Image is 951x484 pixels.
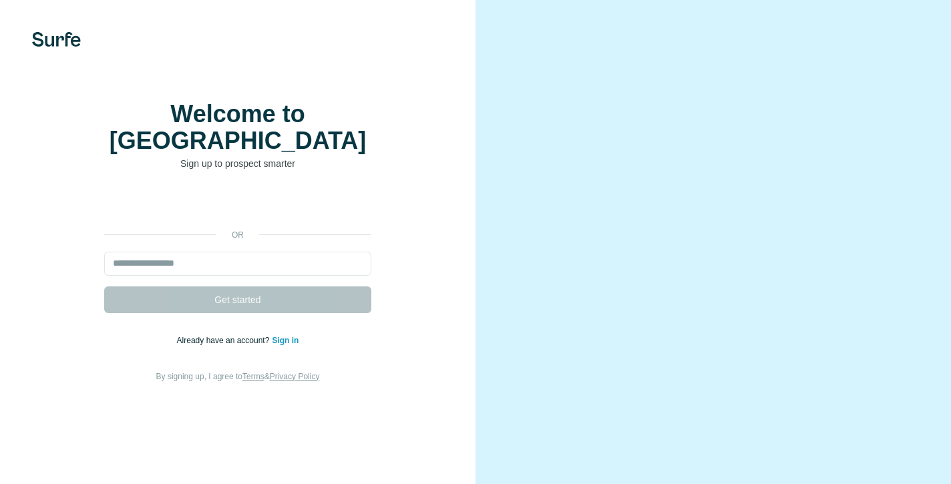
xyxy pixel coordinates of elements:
span: Already have an account? [177,336,272,345]
a: Terms [242,372,264,381]
p: Sign up to prospect smarter [104,157,371,170]
span: By signing up, I agree to & [156,372,320,381]
a: Privacy Policy [270,372,320,381]
p: or [216,229,259,241]
img: Surfe's logo [32,32,81,47]
iframe: Kirjaudu Google-tilillä -painike [98,190,378,220]
a: Sign in [272,336,299,345]
h1: Welcome to [GEOGRAPHIC_DATA] [104,101,371,154]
